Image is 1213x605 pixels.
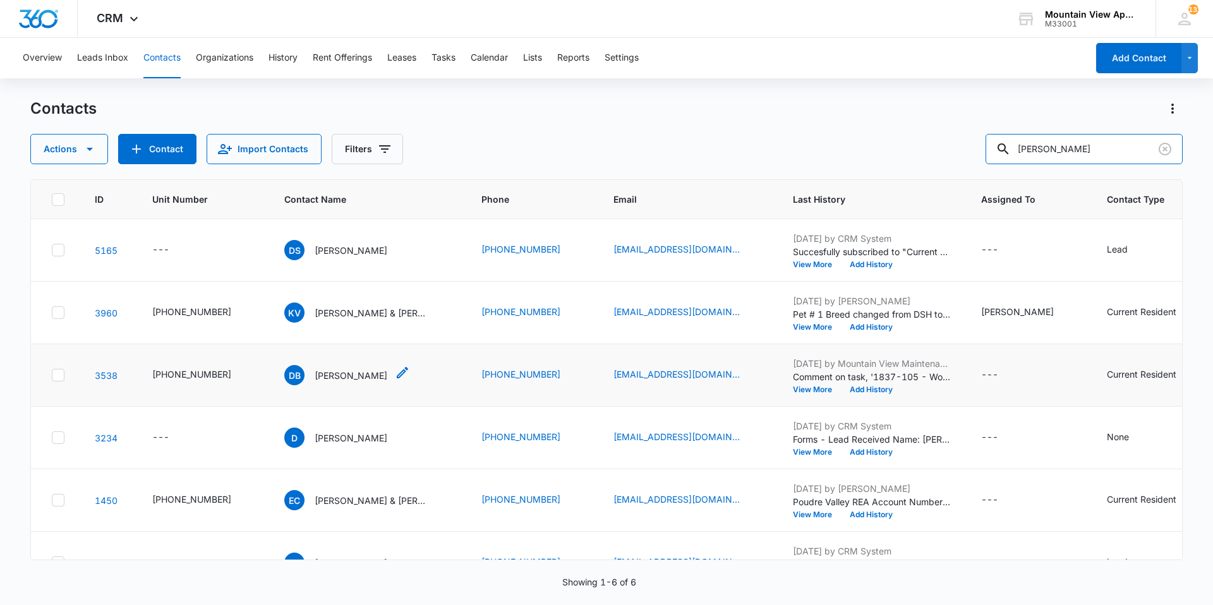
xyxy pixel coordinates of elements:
[481,493,560,506] a: [PHONE_NUMBER]
[152,493,254,508] div: Unit Number - 545-1819-201 - Select to Edit Field
[981,555,998,570] div: ---
[986,134,1183,164] input: Search Contacts
[613,430,763,445] div: Email - zinkderek2020@gmail.com - Select to Edit Field
[152,555,192,570] div: Unit Number - - Select to Edit Field
[1107,368,1176,381] div: Current Resident
[613,430,740,443] a: [EMAIL_ADDRESS][DOMAIN_NAME]
[981,493,1021,508] div: Assigned To - - Select to Edit Field
[332,134,403,164] button: Filters
[284,428,305,448] span: D
[793,482,951,495] p: [DATE] by [PERSON_NAME]
[95,495,118,506] a: Navigate to contact details page for Erica Cismoski & Derek Zink
[152,193,254,206] span: Unit Number
[284,302,305,323] span: KV
[793,323,841,331] button: View More
[793,433,951,446] p: Forms - Lead Received Name: [PERSON_NAME]: [EMAIL_ADDRESS][DOMAIN_NAME] Phone: [PHONE_NUMBER] Ple...
[284,553,410,573] div: Contact Name - Derek Zink - Select to Edit Field
[118,134,196,164] button: Add Contact
[1162,99,1183,119] button: Actions
[793,308,951,321] p: Pet # 1 Breed changed from DSH to Domestic Short Hair.
[793,544,951,558] p: [DATE] by CRM System
[793,495,951,508] p: Poudre Valley REA Account Number changed to 79527002.
[152,430,169,445] div: ---
[152,243,192,258] div: Unit Number - - Select to Edit Field
[981,493,998,508] div: ---
[841,511,902,518] button: Add History
[95,193,104,206] span: ID
[981,243,1021,258] div: Assigned To - - Select to Edit Field
[981,368,1021,383] div: Assigned To - - Select to Edit Field
[613,555,740,568] a: [EMAIL_ADDRESS][DOMAIN_NAME]
[315,306,428,320] p: [PERSON_NAME] & [PERSON_NAME]
[793,370,951,383] p: Comment on task, '1837-105 - Work Order ' "Toilet lever was a little loose causing it to not stop...
[30,134,108,164] button: Actions
[1107,493,1199,508] div: Contact Type - Current Resident - Select to Edit Field
[1107,243,1128,256] div: Lead
[523,38,542,78] button: Lists
[387,38,416,78] button: Leases
[613,555,763,570] div: Email - zinkautomotive@gmail.com - Select to Edit Field
[613,368,740,381] a: [EMAIL_ADDRESS][DOMAIN_NAME]
[981,305,1054,318] div: [PERSON_NAME]
[152,305,231,318] div: [PHONE_NUMBER]
[1188,4,1198,15] span: 132
[981,193,1058,206] span: Assigned To
[481,305,560,318] a: [PHONE_NUMBER]
[613,368,763,383] div: Email - dsbarker00@gmail.com - Select to Edit Field
[793,193,932,206] span: Last History
[284,553,305,573] span: DZ
[481,243,560,256] a: [PHONE_NUMBER]
[613,305,740,318] a: [EMAIL_ADDRESS][DOMAIN_NAME]
[1107,368,1199,383] div: Contact Type - Current Resident - Select to Edit Field
[1107,555,1150,570] div: Contact Type - Lead - Select to Edit Field
[313,38,372,78] button: Rent Offerings
[431,38,456,78] button: Tasks
[557,38,589,78] button: Reports
[152,368,231,381] div: [PHONE_NUMBER]
[152,243,169,258] div: ---
[841,261,902,268] button: Add History
[981,555,1021,570] div: Assigned To - - Select to Edit Field
[613,305,763,320] div: Email - keonaraquel@gmail.com - Select to Edit Field
[77,38,128,78] button: Leads Inbox
[481,305,583,320] div: Phone - (970) 412-1532 - Select to Edit Field
[315,369,387,382] p: [PERSON_NAME]
[1107,243,1150,258] div: Contact Type - Lead - Select to Edit Field
[152,493,231,506] div: [PHONE_NUMBER]
[284,490,451,510] div: Contact Name - Erica Cismoski & Derek Zink - Select to Edit Field
[613,243,763,258] div: Email - drspencer70@comcast.net - Select to Edit Field
[793,386,841,393] button: View More
[793,511,841,518] button: View More
[95,370,118,381] a: Navigate to contact details page for Derek Barker
[1107,193,1181,206] span: Contact Type
[97,11,123,25] span: CRM
[315,431,387,445] p: [PERSON_NAME]
[284,365,410,385] div: Contact Name - Derek Barker - Select to Edit Field
[613,493,740,506] a: [EMAIL_ADDRESS][DOMAIN_NAME]
[1045,20,1137,28] div: account id
[315,244,387,257] p: [PERSON_NAME]
[613,243,740,256] a: [EMAIL_ADDRESS][DOMAIN_NAME]
[284,490,305,510] span: EC
[481,368,560,381] a: [PHONE_NUMBER]
[613,493,763,508] div: Email - ecismoski@aol.com - Select to Edit Field
[1107,430,1152,445] div: Contact Type - None - Select to Edit Field
[793,245,951,258] p: Succesfully subscribed to "Current Residents ".
[1045,9,1137,20] div: account name
[981,368,998,383] div: ---
[793,448,841,456] button: View More
[30,99,97,118] h1: Contacts
[981,430,998,445] div: ---
[481,430,583,445] div: Phone - (580) 262-3818 - Select to Edit Field
[481,193,565,206] span: Phone
[315,556,387,570] p: [PERSON_NAME]
[981,430,1021,445] div: Assigned To - - Select to Edit Field
[981,305,1077,320] div: Assigned To - Makenna Berry - Select to Edit Field
[613,193,744,206] span: Email
[284,240,305,260] span: DS
[23,38,62,78] button: Overview
[1107,305,1176,318] div: Current Resident
[1107,305,1199,320] div: Contact Type - Current Resident - Select to Edit Field
[481,368,583,383] div: Phone - (208) 800-9870 - Select to Edit Field
[152,305,254,320] div: Unit Number - 545-1831-301 - Select to Edit Field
